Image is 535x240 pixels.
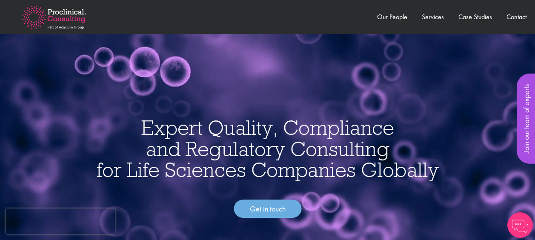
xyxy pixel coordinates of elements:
[9,117,526,180] h1: Expert Quality, Compliance and Regulatory Consulting for Life Sciences Companies Globally
[507,212,533,238] img: Chatbot
[377,12,407,21] a: Our People
[234,200,301,218] a: Get in touch
[506,12,526,21] a: Contact
[458,12,492,21] a: Case Studies
[6,209,115,234] iframe: reCAPTCHA
[422,12,444,21] a: Services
